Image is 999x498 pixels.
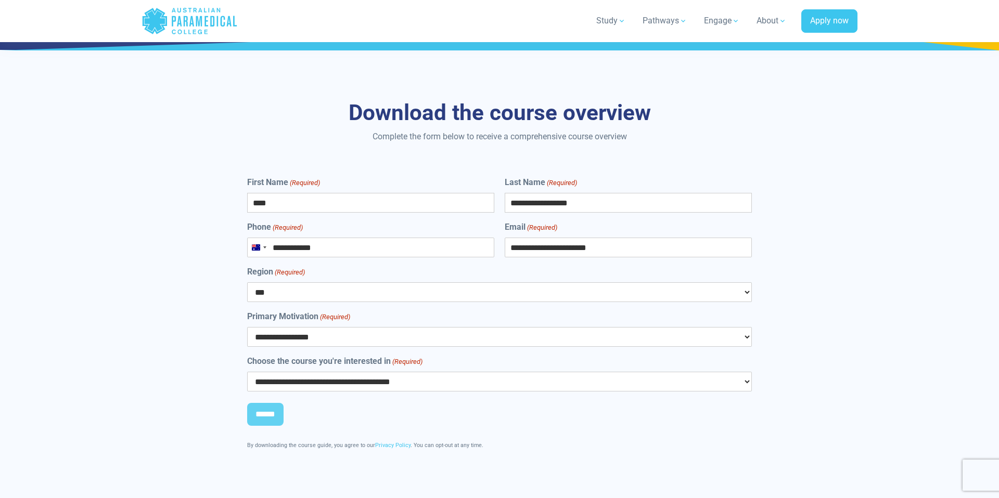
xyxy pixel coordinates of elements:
span: (Required) [526,222,557,233]
h3: Download the course overview [195,100,804,126]
label: Choose the course you're interested in [247,355,422,368]
label: Email [505,221,557,233]
a: Australian Paramedical College [142,4,238,38]
a: Study [590,6,632,35]
a: Apply now [801,9,857,33]
span: By downloading the course guide, you agree to our . You can opt-out at any time. [247,442,483,449]
a: Privacy Policy [375,442,411,449]
span: (Required) [272,222,303,233]
label: Region [247,266,305,278]
a: Pathways [636,6,694,35]
a: Engage [698,6,746,35]
button: Selected country [248,238,270,257]
label: First Name [247,176,320,189]
a: About [750,6,793,35]
span: (Required) [546,178,577,188]
p: Complete the form below to receive a comprehensive course overview [195,130,804,143]
span: (Required) [392,357,423,367]
span: (Required) [274,267,305,278]
span: (Required) [319,312,351,322]
span: (Required) [289,178,321,188]
label: Primary Motivation [247,310,350,323]
label: Last Name [505,176,577,189]
label: Phone [247,221,303,233]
